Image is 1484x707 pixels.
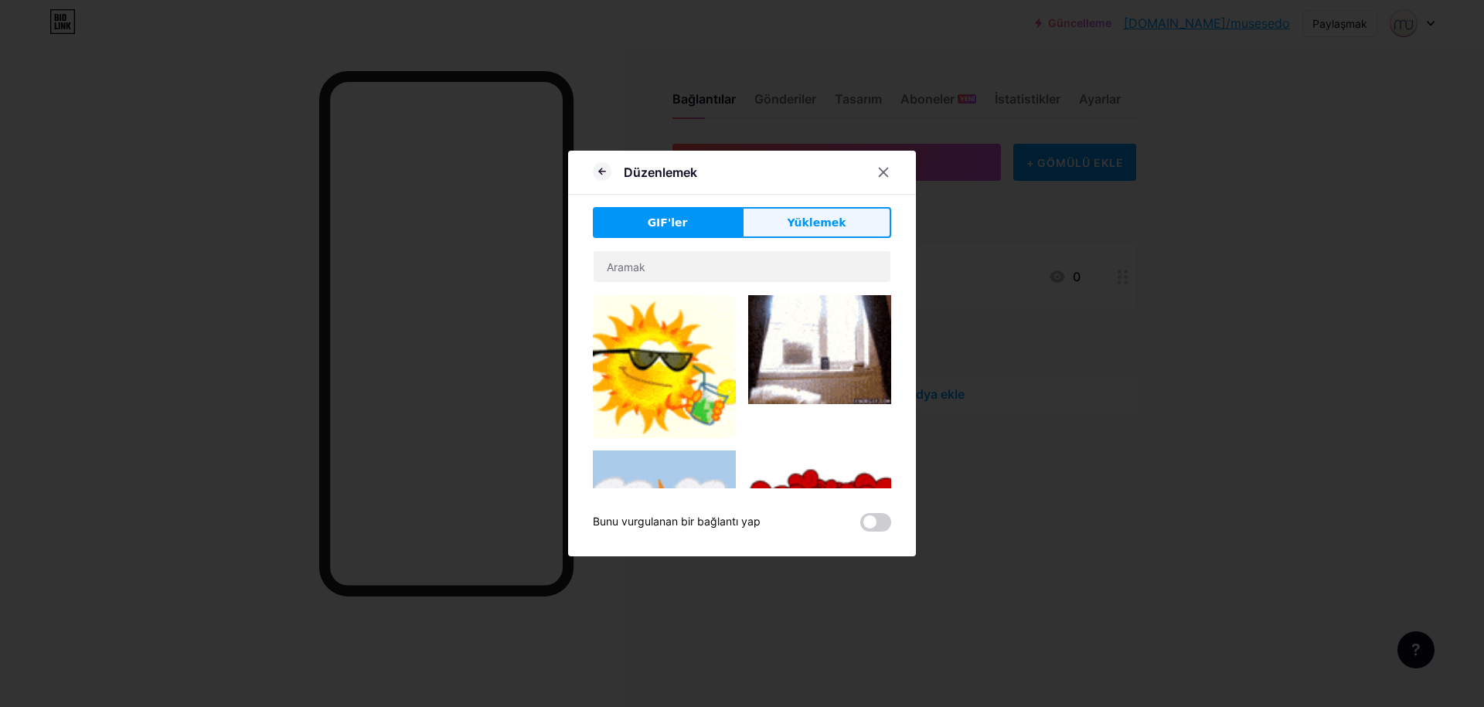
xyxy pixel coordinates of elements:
button: Yüklemek [742,207,891,238]
input: Aramak [594,251,890,282]
img: Gihpy [593,295,736,438]
button: GIF'ler [593,207,742,238]
img: Gihpy [593,450,736,593]
font: Bunu vurgulanan bir bağlantı yap [593,515,761,528]
font: Düzenlemek [624,165,697,180]
font: Yüklemek [787,216,846,229]
img: Gihpy [748,295,891,404]
font: GIF'ler [648,216,688,229]
img: Gihpy [748,416,891,548]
